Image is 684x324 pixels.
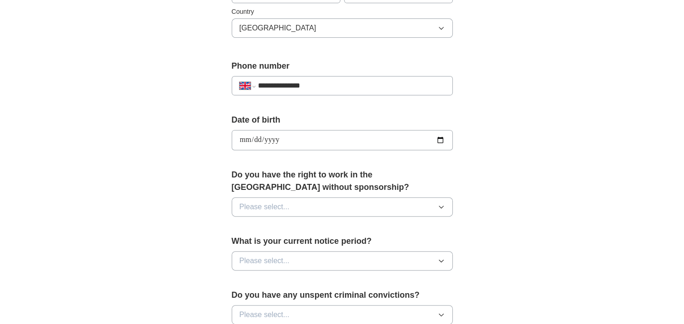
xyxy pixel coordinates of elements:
[240,255,290,266] span: Please select...
[240,23,316,34] span: [GEOGRAPHIC_DATA]
[240,309,290,320] span: Please select...
[232,114,453,126] label: Date of birth
[232,18,453,38] button: [GEOGRAPHIC_DATA]
[232,169,453,194] label: Do you have the right to work in the [GEOGRAPHIC_DATA] without sponsorship?
[232,235,453,247] label: What is your current notice period?
[240,201,290,212] span: Please select...
[232,251,453,271] button: Please select...
[232,197,453,217] button: Please select...
[232,7,453,17] label: Country
[232,289,453,301] label: Do you have any unspent criminal convictions?
[232,60,453,72] label: Phone number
